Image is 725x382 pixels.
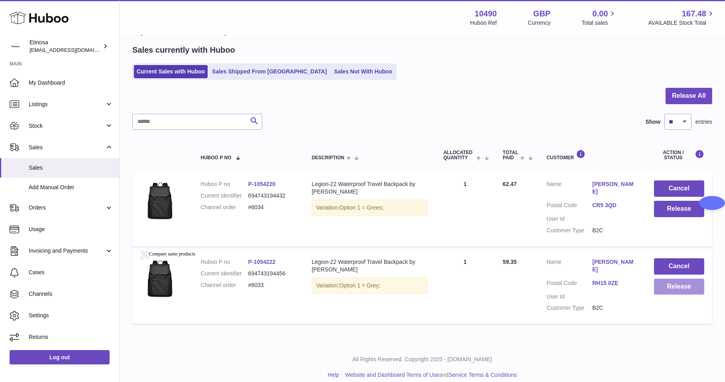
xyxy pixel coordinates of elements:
[29,39,101,54] div: Etinosa
[436,250,495,324] td: 1
[331,65,395,78] a: Sales Not With Huboo
[582,19,617,27] span: Total sales
[648,19,715,27] span: AVAILABLE Stock Total
[29,312,113,319] span: Settings
[682,8,706,19] span: 167.48
[126,356,719,363] p: All Rights Reserved. Copyright 2025 - [DOMAIN_NAME]
[29,204,105,212] span: Orders
[29,101,105,108] span: Listings
[503,259,517,265] span: 59.35
[29,290,113,298] span: Channels
[448,372,517,378] a: Service Terms & Conditions
[582,8,617,27] a: 0.00 Total sales
[209,65,330,78] a: Sales Shipped From [GEOGRAPHIC_DATA]
[444,150,475,160] span: ALLOCATED Quantity
[248,281,296,289] dd: #6033
[29,79,113,87] span: My Dashboard
[654,258,704,275] button: Cancel
[503,150,519,160] span: Total paid
[312,258,428,273] div: Legion-22 Waterproof Travel Backpack by [PERSON_NAME]
[328,372,339,378] a: Help
[547,227,593,234] dt: Customer Type
[248,192,296,200] dd: 694743194432
[29,184,113,191] span: Add Manual Order
[547,258,593,275] dt: Name
[140,180,180,220] img: v-Black__765727349.webp
[312,277,428,294] div: Variation:
[547,150,638,160] div: Customer
[654,180,704,197] button: Cancel
[592,258,638,273] a: [PERSON_NAME]
[248,204,296,211] dd: #6034
[149,251,195,259] span: Compare same products
[592,227,638,234] dd: B2C
[29,333,113,341] span: Returns
[345,372,439,378] a: Website and Dashboard Terms of Use
[29,164,113,172] span: Sales
[29,47,117,53] span: [EMAIL_ADDRESS][DOMAIN_NAME]
[312,180,428,196] div: Legion-22 Waterproof Travel Backpack by [PERSON_NAME]
[654,201,704,217] button: Release
[29,269,113,276] span: Cases
[654,150,704,160] div: Action / Status
[503,181,517,187] span: 62.47
[140,258,180,298] img: v-Black__765727349.webp
[132,45,235,55] h2: Sales currently with Huboo
[547,304,593,312] dt: Customer Type
[547,293,593,301] dt: User Id
[248,181,276,187] a: P-1054220
[339,282,380,289] span: Option 1 = Grey;
[339,204,384,211] span: Option 1 = Green;
[547,279,593,289] dt: Postal Code
[200,204,248,211] dt: Channel order
[10,40,22,52] img: Wolphuk@gmail.com
[29,226,113,233] span: Usage
[592,180,638,196] a: [PERSON_NAME]
[134,65,208,78] a: Current Sales with Huboo
[666,88,712,104] button: Release All
[248,270,296,277] dd: 694743194456
[592,202,638,209] a: CR5 3QD
[646,118,660,126] label: Show
[200,270,248,277] dt: Current identifier
[10,350,110,364] a: Log out
[342,371,517,379] li: and
[312,155,344,160] span: Description
[29,144,105,151] span: Sales
[593,8,608,19] span: 0.00
[200,258,248,266] dt: Huboo P no
[312,200,428,216] div: Variation:
[200,192,248,200] dt: Current identifier
[547,202,593,211] dt: Postal Code
[696,118,712,126] span: entries
[654,279,704,295] button: Release
[200,180,248,188] dt: Huboo P no
[200,281,248,289] dt: Channel order
[547,180,593,198] dt: Name
[29,122,105,130] span: Stock
[436,172,495,246] td: 1
[533,8,550,19] strong: GBP
[470,19,497,27] div: Huboo Ref
[195,251,198,255] img: Sc04c7ecdac3c49e6a1b19c987a4e3931O.png
[29,247,105,255] span: Invoicing and Payments
[592,279,638,287] a: RH15 0ZE
[248,259,276,265] a: P-1054222
[528,19,551,27] div: Currency
[592,304,638,312] dd: B2C
[648,8,715,27] a: 167.48 AVAILABLE Stock Total
[475,8,497,19] strong: 10490
[547,215,593,223] dt: User Id
[200,155,231,160] span: Huboo P no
